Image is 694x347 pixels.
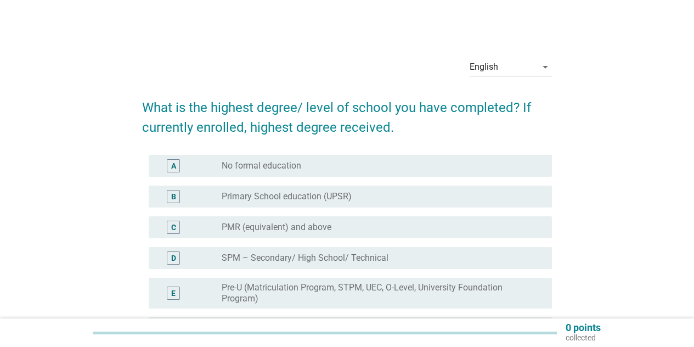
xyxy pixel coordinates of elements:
label: PMR (equivalent) and above [222,222,331,233]
div: A [171,160,176,172]
label: Pre-U (Matriculation Program, STPM, UEC, O-Level, University Foundation Program) [222,282,534,304]
label: SPM – Secondary/ High School/ Technical [222,253,388,264]
div: D [171,253,176,264]
div: B [171,191,176,203]
label: Primary School education (UPSR) [222,191,352,202]
p: collected [566,333,601,343]
div: English [470,62,498,72]
i: arrow_drop_down [539,60,552,74]
div: C [171,222,176,233]
h2: What is the highest degree/ level of school you have completed? If currently enrolled, highest de... [142,87,552,137]
label: No formal education [222,160,301,171]
p: 0 points [566,323,601,333]
div: E [171,288,176,299]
